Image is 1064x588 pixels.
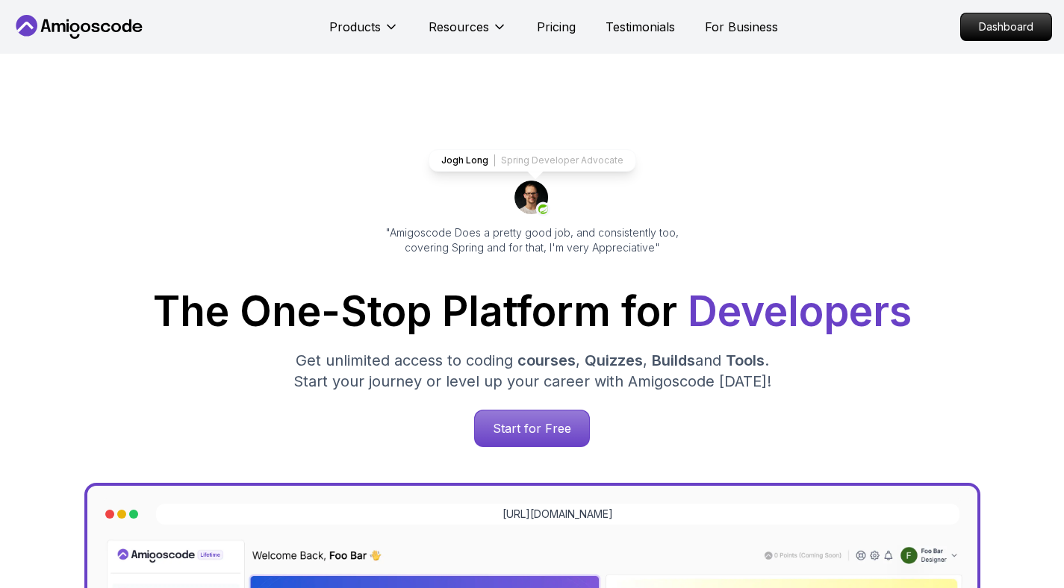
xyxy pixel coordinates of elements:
[537,18,576,36] a: Pricing
[475,410,589,446] p: Start for Free
[514,181,550,216] img: josh long
[517,351,576,369] span: courses
[705,18,778,36] a: For Business
[501,154,623,166] p: Spring Developer Advocate
[606,18,675,36] a: Testimonials
[726,351,765,369] span: Tools
[329,18,381,36] p: Products
[22,291,1043,332] h1: The One-Stop Platform for
[429,18,507,48] button: Resources
[960,13,1052,41] a: Dashboard
[961,13,1051,40] p: Dashboard
[441,154,488,166] p: Jogh Long
[365,225,700,255] p: "Amigoscode Does a pretty good job, and consistently too, covering Spring and for that, I'm very ...
[585,351,643,369] span: Quizzes
[429,18,489,36] p: Resources
[474,410,590,447] a: Start for Free
[688,287,912,336] span: Developers
[652,351,695,369] span: Builds
[503,507,613,522] a: [URL][DOMAIN_NAME]
[329,18,399,48] button: Products
[281,350,783,392] p: Get unlimited access to coding , , and . Start your journey or level up your career with Amigosco...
